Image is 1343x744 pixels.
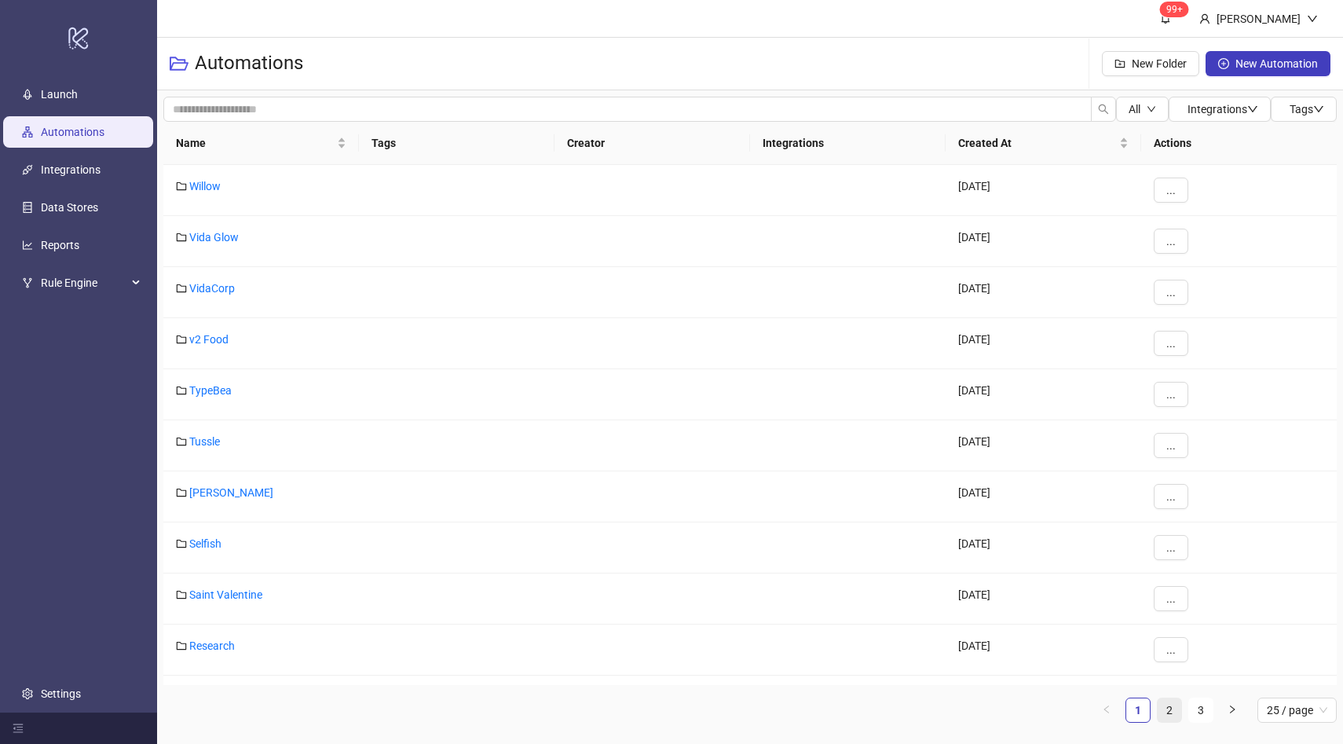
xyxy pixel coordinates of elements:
span: right [1228,705,1237,714]
th: Tags [359,122,554,165]
button: Tagsdown [1271,97,1337,122]
button: ... [1154,280,1188,305]
a: 3 [1189,698,1213,722]
button: ... [1154,637,1188,662]
div: [DATE] [946,318,1141,369]
div: [DATE] [946,471,1141,522]
span: ... [1166,541,1176,554]
a: 1 [1126,698,1150,722]
li: Next Page [1220,698,1245,723]
span: Name [176,134,334,152]
div: [DATE] [946,676,1141,727]
span: Rule Engine [41,267,127,299]
a: 2 [1158,698,1181,722]
button: ... [1154,535,1188,560]
a: Settings [41,687,81,700]
span: search [1098,104,1109,115]
a: Launch [41,88,78,101]
span: folder [176,589,187,600]
li: 2 [1157,698,1182,723]
div: [DATE] [946,420,1141,471]
span: folder [176,487,187,498]
a: [PERSON_NAME] [189,486,273,499]
button: left [1094,698,1119,723]
a: Tussle [189,435,220,448]
a: Data Stores [41,201,98,214]
button: ... [1154,433,1188,458]
span: folder [176,385,187,396]
span: ... [1166,286,1176,299]
li: 1 [1125,698,1151,723]
button: right [1220,698,1245,723]
th: Creator [554,122,750,165]
span: ... [1166,337,1176,350]
th: Name [163,122,359,165]
li: Previous Page [1094,698,1119,723]
div: [DATE] [946,267,1141,318]
span: Integrations [1187,103,1258,115]
span: plus-circle [1218,58,1229,69]
span: folder [176,640,187,651]
sup: 1697 [1160,2,1189,17]
span: ... [1166,490,1176,503]
span: ... [1166,235,1176,247]
div: [PERSON_NAME] [1210,10,1307,27]
span: ... [1166,184,1176,196]
span: user [1199,13,1210,24]
span: folder-open [170,54,188,73]
span: down [1313,104,1324,115]
button: ... [1154,178,1188,203]
span: folder [176,436,187,447]
a: Selfish [189,537,221,550]
span: All [1129,103,1140,115]
button: ... [1154,229,1188,254]
a: Research [189,640,235,652]
a: TypeBea [189,384,232,397]
th: Actions [1141,122,1337,165]
div: Page Size [1257,698,1337,723]
a: Willow [189,180,221,192]
span: down [1247,104,1258,115]
a: VidaCorp [189,282,235,295]
span: folder [176,283,187,294]
a: v2 Food [189,333,229,346]
a: Vida Glow [189,231,239,244]
a: Saint Valentine [189,588,262,601]
button: ... [1154,484,1188,509]
span: 25 / page [1267,698,1327,722]
a: Automations [41,126,104,138]
a: Integrations [41,163,101,176]
span: ... [1166,592,1176,605]
div: [DATE] [946,522,1141,574]
span: New Folder [1132,57,1187,70]
div: [DATE] [946,216,1141,267]
span: ... [1166,388,1176,401]
div: [DATE] [946,369,1141,420]
span: folder [176,334,187,345]
span: folder [176,232,187,243]
span: folder [176,538,187,549]
span: menu-fold [13,723,24,734]
span: Created At [958,134,1116,152]
div: [DATE] [946,574,1141,625]
h3: Automations [195,51,303,76]
span: New Automation [1235,57,1318,70]
button: ... [1154,382,1188,407]
span: left [1102,705,1111,714]
div: [DATE] [946,625,1141,676]
span: down [1147,104,1156,114]
span: ... [1166,643,1176,656]
button: ... [1154,586,1188,611]
span: bell [1160,13,1171,24]
button: Integrationsdown [1169,97,1271,122]
span: down [1307,13,1318,24]
span: ... [1166,439,1176,452]
span: Tags [1290,103,1324,115]
button: Alldown [1116,97,1169,122]
button: New Folder [1102,51,1199,76]
li: 3 [1188,698,1213,723]
th: Integrations [750,122,946,165]
th: Created At [946,122,1141,165]
span: fork [22,277,33,288]
button: New Automation [1206,51,1330,76]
